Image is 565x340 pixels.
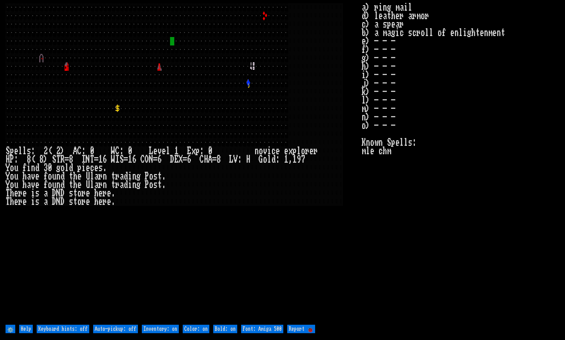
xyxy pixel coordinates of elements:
[103,189,107,197] div: r
[60,172,65,181] div: d
[297,147,301,155] div: l
[10,147,14,155] div: p
[195,147,200,155] div: p
[73,172,77,181] div: h
[98,197,103,206] div: e
[128,155,132,164] div: 1
[31,155,35,164] div: (
[145,181,149,189] div: P
[69,172,73,181] div: t
[19,325,33,333] input: Help
[284,147,288,155] div: e
[208,155,212,164] div: A
[52,197,56,206] div: D
[60,147,65,155] div: )
[174,147,178,155] div: 1
[35,197,39,206] div: s
[103,164,107,172] div: .
[6,197,10,206] div: T
[14,189,18,197] div: e
[149,172,153,181] div: o
[6,181,10,189] div: Y
[94,181,98,189] div: a
[6,164,10,172] div: Y
[292,147,297,155] div: p
[56,172,60,181] div: n
[81,189,86,197] div: r
[56,155,60,164] div: T
[229,155,233,164] div: L
[14,172,18,181] div: u
[288,147,292,155] div: x
[94,164,98,172] div: e
[233,155,238,164] div: V
[27,181,31,189] div: a
[77,181,81,189] div: e
[276,147,280,155] div: e
[77,172,81,181] div: e
[267,147,271,155] div: i
[119,147,124,155] div: :
[86,164,90,172] div: e
[157,147,162,155] div: v
[6,172,10,181] div: Y
[90,155,94,164] div: T
[103,155,107,164] div: 6
[73,181,77,189] div: h
[93,325,138,333] input: Auto-pickup: off
[73,147,77,155] div: A
[191,147,195,155] div: x
[309,147,313,155] div: e
[69,197,73,206] div: s
[48,172,52,181] div: o
[60,181,65,189] div: d
[128,172,132,181] div: i
[14,164,18,172] div: u
[132,155,136,164] div: 6
[124,181,128,189] div: d
[162,147,166,155] div: e
[90,172,94,181] div: l
[86,197,90,206] div: e
[238,155,242,164] div: :
[208,147,212,155] div: 0
[115,172,119,181] div: r
[90,164,94,172] div: c
[287,325,315,333] input: Report 🐞
[14,147,18,155] div: e
[81,164,86,172] div: i
[31,181,35,189] div: v
[14,181,18,189] div: u
[267,155,271,164] div: l
[254,147,259,155] div: n
[187,155,191,164] div: 6
[31,147,35,155] div: :
[157,172,162,181] div: t
[77,164,81,172] div: p
[69,164,73,172] div: d
[69,155,73,164] div: 8
[81,147,86,155] div: :
[305,147,309,155] div: r
[35,181,39,189] div: e
[153,155,157,164] div: =
[6,155,10,164] div: H
[103,197,107,206] div: r
[246,155,250,164] div: H
[31,164,35,172] div: n
[128,147,132,155] div: 0
[86,181,90,189] div: U
[107,189,111,197] div: e
[292,155,297,164] div: 1
[149,155,153,164] div: N
[157,155,162,164] div: 6
[10,197,14,206] div: h
[119,155,124,164] div: S
[142,325,179,333] input: Inventory: on
[56,147,60,155] div: 2
[136,181,141,189] div: g
[31,172,35,181] div: v
[73,197,77,206] div: t
[52,181,56,189] div: u
[94,155,98,164] div: =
